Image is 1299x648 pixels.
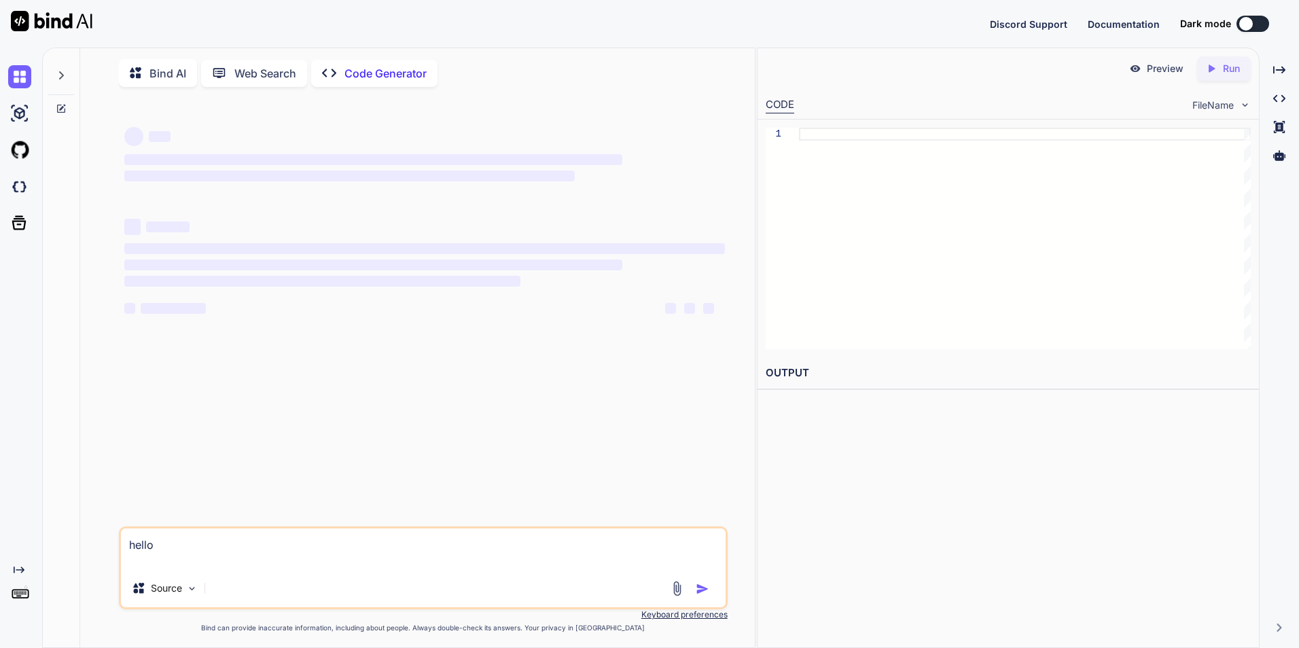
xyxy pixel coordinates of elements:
[669,581,685,596] img: attachment
[665,303,676,314] span: ‌
[1192,98,1234,112] span: FileName
[766,128,781,141] div: 1
[1129,62,1141,75] img: preview
[8,175,31,198] img: darkCloudIdeIcon
[234,65,296,82] p: Web Search
[149,131,171,142] span: ‌
[149,65,186,82] p: Bind AI
[141,303,206,314] span: ‌
[124,154,623,165] span: ‌
[766,97,794,113] div: CODE
[344,65,427,82] p: Code Generator
[119,609,728,620] p: Keyboard preferences
[11,11,92,31] img: Bind AI
[121,528,726,569] textarea: hello
[124,259,623,270] span: ‌
[124,243,725,254] span: ‌
[1180,17,1231,31] span: Dark mode
[146,221,190,232] span: ‌
[124,303,135,314] span: ‌
[124,276,520,287] span: ‌
[1147,62,1184,75] p: Preview
[8,65,31,88] img: chat
[703,303,714,314] span: ‌
[124,170,575,181] span: ‌
[186,583,198,594] img: Pick Models
[696,582,709,596] img: icon
[990,17,1067,31] button: Discord Support
[990,18,1067,30] span: Discord Support
[758,357,1259,389] h2: OUTPUT
[1088,18,1160,30] span: Documentation
[8,139,31,162] img: githubLight
[124,127,143,146] span: ‌
[124,219,141,235] span: ‌
[119,623,728,633] p: Bind can provide inaccurate information, including about people. Always double-check its answers....
[684,303,695,314] span: ‌
[1239,99,1251,111] img: chevron down
[1223,62,1240,75] p: Run
[151,581,182,595] p: Source
[1088,17,1160,31] button: Documentation
[8,102,31,125] img: ai-studio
